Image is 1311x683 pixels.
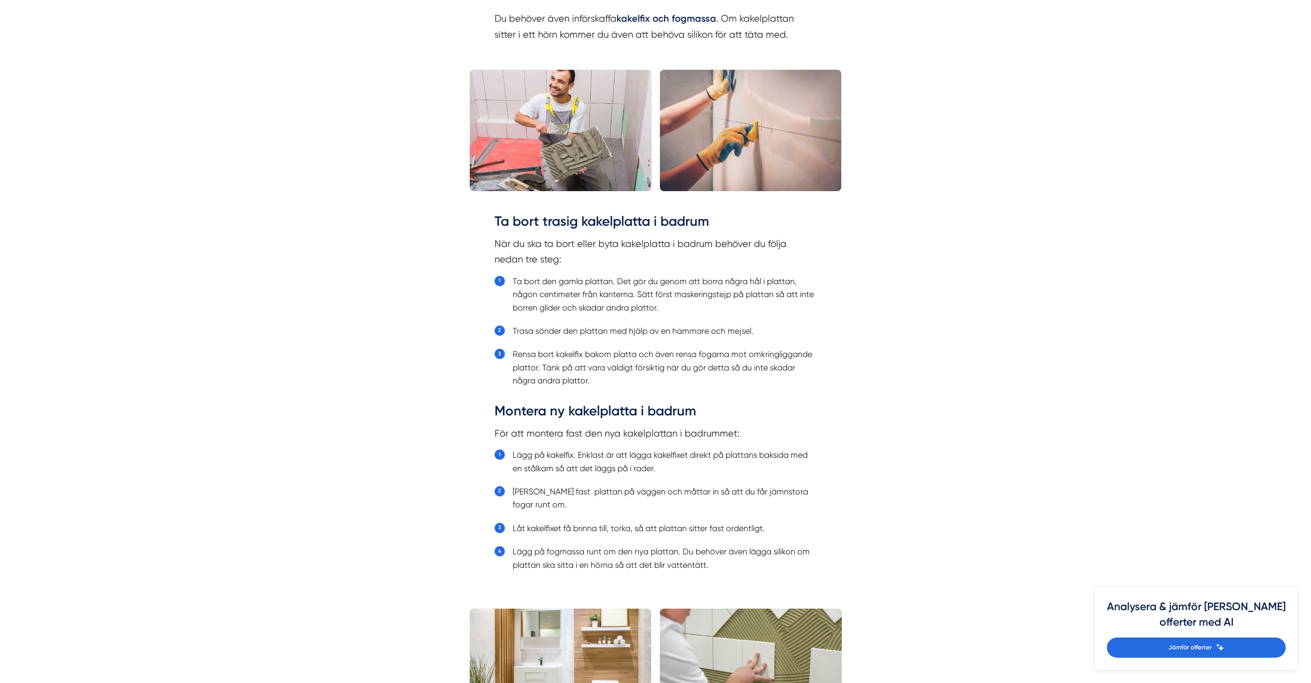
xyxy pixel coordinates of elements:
[1107,599,1286,638] h4: Analysera & jämför [PERSON_NAME] offerter med AI
[495,212,817,236] h3: Ta bort trasig kakelplatta i badrum
[470,70,652,191] img: bild
[616,13,716,24] strong: kakelfix och fogmassa
[513,545,817,571] li: Lägg på fogmassa runt om den nya plattan. Du behöver även lägga silikon om plattan ska sitta i en...
[660,70,842,191] img: Kakelsättning Badrumsrenovering
[513,522,817,535] li: Låt kakelfixet få brinna till, torka, så att plattan sitter fast ordentligt.
[513,275,817,314] li: Ta bort den gamla plattan. Det gör du genom att borra några hål i plattan, någon centimeter från ...
[1107,638,1286,658] a: Jämför offerter
[513,348,817,387] li: Rensa bort kakelfix bakom platta och även rensa fogarna mot omkringliggande plattor. Tänk på att ...
[495,236,817,267] p: När du ska ta bort eller byta kakelplatta i badrum behöver du följa nedan tre steg:
[495,426,817,441] p: För att montera fast den nya kakelplattan i badrummet:
[513,448,817,475] li: Lägg på kakelfix. Enklast är att lägga kakelfixet direkt på plattans baksida med en stålkam så at...
[513,485,817,511] li: [PERSON_NAME] fast plattan på väggen och måttar in så att du får jämnstora fogar runt om.
[513,324,817,337] li: Trasa sönder den plattan med hjälp av en hammare och mejsel.
[1168,643,1212,653] span: Jämför offerter
[495,402,817,426] h3: Montera ny kakelplatta i badrum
